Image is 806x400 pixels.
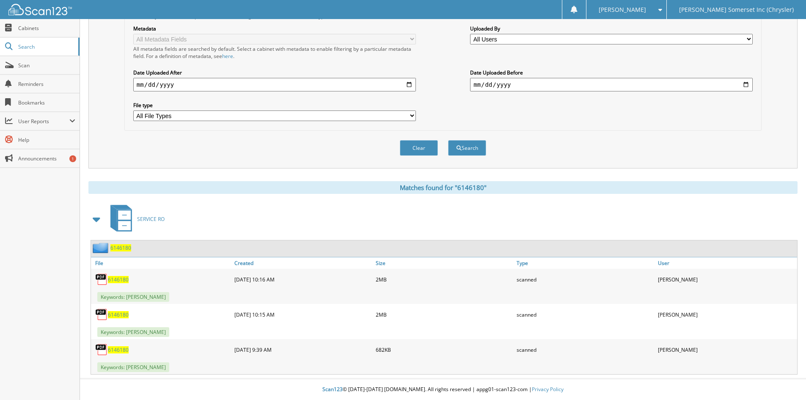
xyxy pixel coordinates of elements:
div: scanned [514,271,656,288]
div: All metadata fields are searched by default. Select a cabinet with metadata to enable filtering b... [133,45,416,60]
label: Date Uploaded Before [470,69,753,76]
div: scanned [514,341,656,358]
span: Cabinets [18,25,75,32]
a: 6146180 [108,311,129,318]
span: [PERSON_NAME] [599,7,646,12]
div: Matches found for "6146180" [88,181,798,194]
a: Size [374,257,515,269]
input: end [470,78,753,91]
span: Bookmarks [18,99,75,106]
a: 6146180 [108,346,129,353]
label: File type [133,102,416,109]
a: Type [514,257,656,269]
span: Announcements [18,155,75,162]
span: Help [18,136,75,143]
span: SERVICE RO [137,215,165,223]
label: Uploaded By [470,25,753,32]
img: PDF.png [95,343,108,356]
button: Clear [400,140,438,156]
div: [DATE] 9:39 AM [232,341,374,358]
label: Date Uploaded After [133,69,416,76]
button: Search [448,140,486,156]
span: [PERSON_NAME] Somerset Inc (Chrysler) [679,7,794,12]
div: 1 [69,155,76,162]
a: Privacy Policy [532,386,564,393]
a: 6146180 [108,276,129,283]
a: 6146180 [110,244,131,251]
div: [PERSON_NAME] [656,341,797,358]
div: 682KB [374,341,515,358]
span: Keywords: [PERSON_NAME] [97,292,169,302]
div: 2MB [374,306,515,323]
input: start [133,78,416,91]
span: Search [18,43,74,50]
img: PDF.png [95,273,108,286]
div: [DATE] 10:15 AM [232,306,374,323]
img: scan123-logo-white.svg [8,4,72,15]
div: [PERSON_NAME] [656,306,797,323]
a: SERVICE RO [105,202,165,236]
a: here [222,52,233,60]
span: User Reports [18,118,69,125]
a: Created [232,257,374,269]
span: Reminders [18,80,75,88]
span: Keywords: [PERSON_NAME] [97,362,169,372]
div: [PERSON_NAME] [656,271,797,288]
div: [DATE] 10:16 AM [232,271,374,288]
span: Keywords: [PERSON_NAME] [97,327,169,337]
div: 2MB [374,271,515,288]
div: scanned [514,306,656,323]
span: Scan123 [322,386,343,393]
label: Metadata [133,25,416,32]
span: Scan [18,62,75,69]
a: User [656,257,797,269]
div: © [DATE]-[DATE] [DOMAIN_NAME]. All rights reserved | appg01-scan123-com | [80,379,806,400]
img: PDF.png [95,308,108,321]
img: folder2.png [93,243,110,253]
a: File [91,257,232,269]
